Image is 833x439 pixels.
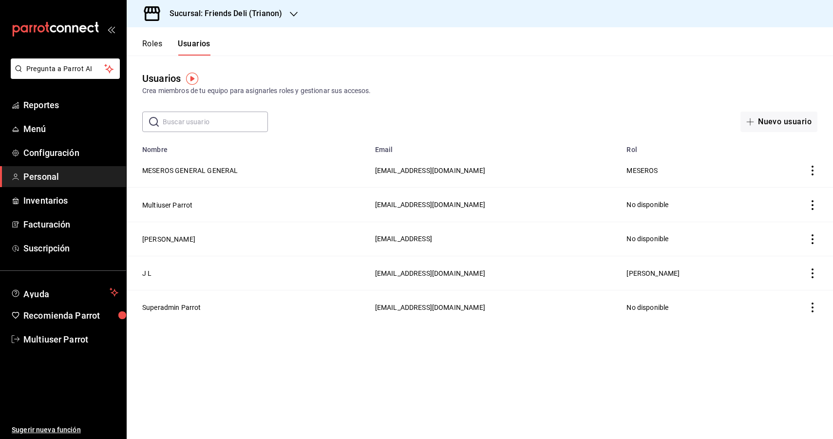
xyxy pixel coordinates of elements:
span: Facturación [23,218,118,231]
div: Usuarios [142,71,181,86]
span: Suscripción [23,242,118,255]
span: Sugerir nueva función [12,425,118,435]
button: Roles [142,39,162,56]
input: Buscar usuario [163,112,268,132]
button: Nuevo usuario [740,112,817,132]
button: actions [808,200,817,210]
span: Personal [23,170,118,183]
span: MESEROS [626,167,658,174]
td: No disponible [621,290,760,324]
th: Rol [621,140,760,153]
span: Ayuda [23,286,106,298]
span: [EMAIL_ADDRESS][DOMAIN_NAME] [375,304,485,311]
span: Reportes [23,98,118,112]
span: Menú [23,122,118,135]
button: [PERSON_NAME] [142,234,195,244]
button: Superadmin Parrot [142,303,201,312]
span: [EMAIL_ADDRESS][DOMAIN_NAME] [375,269,485,277]
span: Configuración [23,146,118,159]
button: MESEROS GENERAL GENERAL [142,166,238,175]
button: actions [808,303,817,312]
button: J L [142,268,151,278]
span: Recomienda Parrot [23,309,118,322]
table: employeesTable [127,140,833,324]
a: Pregunta a Parrot AI [7,71,120,81]
button: Usuarios [178,39,210,56]
span: Inventarios [23,194,118,207]
button: actions [808,234,817,244]
span: Multiuser Parrot [23,333,118,346]
button: actions [808,268,817,278]
td: No disponible [621,222,760,256]
span: [PERSON_NAME] [626,269,680,277]
th: Nombre [127,140,369,153]
button: Multiuser Parrot [142,200,192,210]
th: Email [369,140,621,153]
span: [EMAIL_ADDRESS] [375,235,432,243]
h3: Sucursal: Friends Deli (Trianon) [162,8,282,19]
span: [EMAIL_ADDRESS][DOMAIN_NAME] [375,201,485,209]
div: Crea miembros de tu equipo para asignarles roles y gestionar sus accesos. [142,86,817,96]
button: actions [808,166,817,175]
span: [EMAIL_ADDRESS][DOMAIN_NAME] [375,167,485,174]
span: Pregunta a Parrot AI [26,64,105,74]
button: Pregunta a Parrot AI [11,58,120,79]
img: Tooltip marker [186,73,198,85]
button: open_drawer_menu [107,25,115,33]
div: navigation tabs [142,39,210,56]
td: No disponible [621,188,760,222]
